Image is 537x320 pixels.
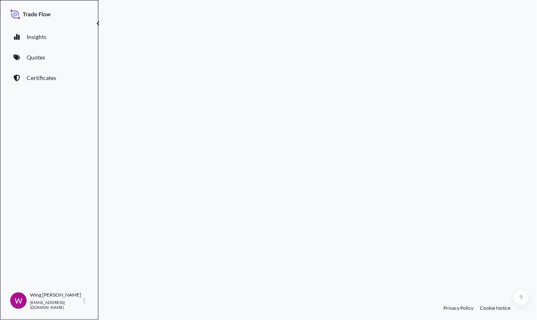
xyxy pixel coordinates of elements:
[15,297,22,305] span: W
[27,74,56,82] p: Certificates
[27,53,45,62] p: Quotes
[444,305,474,312] a: Privacy Policy
[7,29,91,45] a: Insights
[7,49,91,66] a: Quotes
[27,33,46,41] p: Insights
[7,70,91,86] a: Certificates
[30,292,82,298] p: Wing [PERSON_NAME]
[480,305,511,312] a: Cookie Notice
[30,300,82,310] p: [EMAIL_ADDRESS][DOMAIN_NAME]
